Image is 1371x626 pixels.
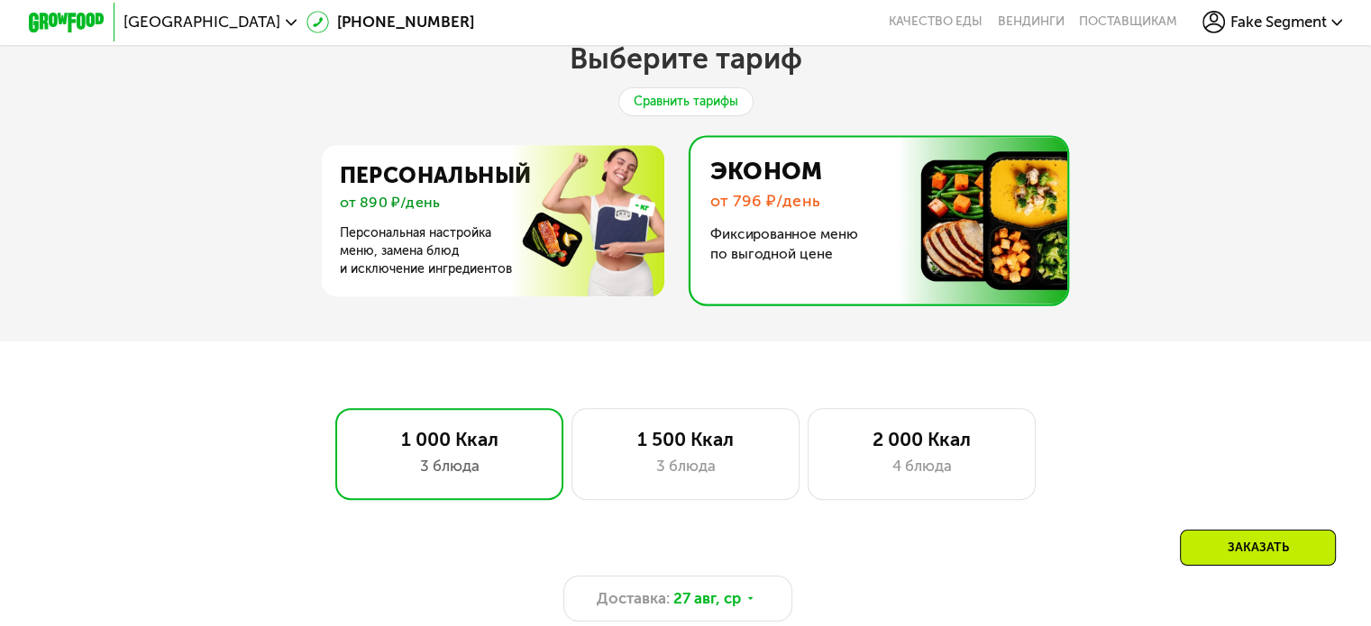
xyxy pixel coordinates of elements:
[673,587,741,610] span: 27 авг, ср
[889,14,983,30] a: Качество еды
[997,14,1064,30] a: Вендинги
[123,14,280,30] span: [GEOGRAPHIC_DATA]
[618,87,754,116] div: Сравнить тарифы
[570,41,802,77] h2: Выберите тариф
[1229,14,1326,30] span: Fake Segment
[355,455,544,477] div: 3 блюда
[1180,530,1336,566] div: Заказать
[591,428,780,450] div: 1 500 Ккал
[355,428,544,450] div: 1 000 Ккал
[597,587,670,610] span: Доставка:
[306,11,474,33] a: [PHONE_NUMBER]
[591,455,780,477] div: 3 блюда
[827,428,1016,450] div: 2 000 Ккал
[1079,14,1177,30] div: поставщикам
[827,455,1016,477] div: 4 блюда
